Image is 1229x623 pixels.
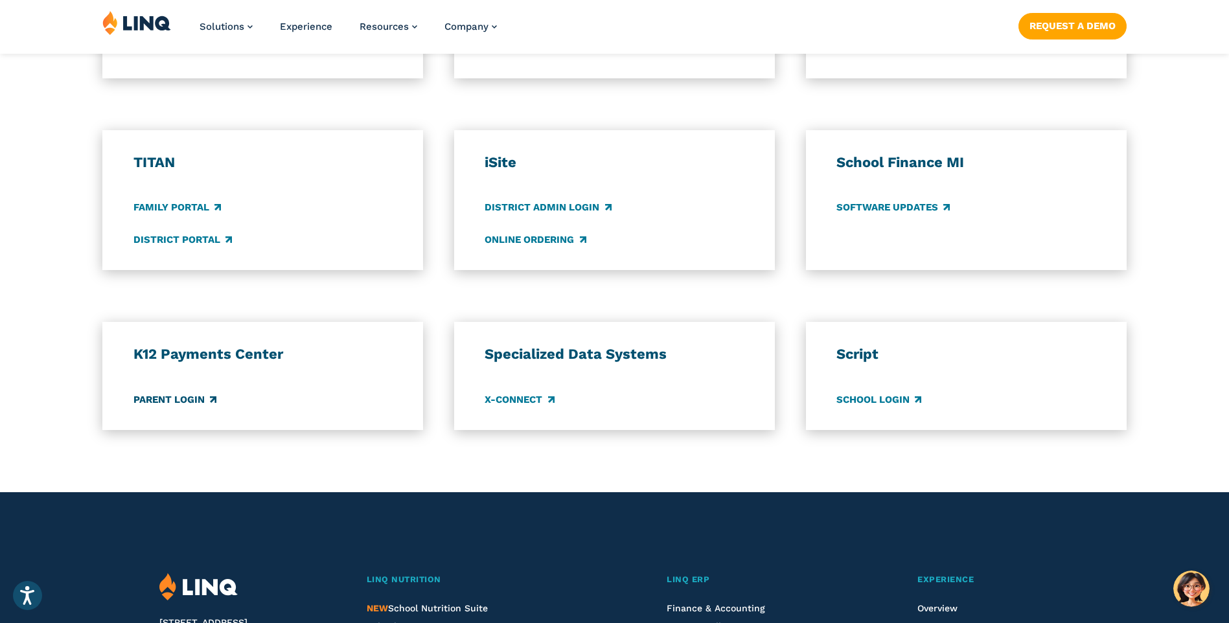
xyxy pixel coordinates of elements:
a: Company [444,21,497,32]
h3: School Finance MI [836,153,1096,172]
span: Experience [917,574,974,584]
a: Finance & Accounting [667,603,765,613]
nav: Button Navigation [1018,10,1127,39]
a: District Admin Login [485,201,611,215]
h3: TITAN [133,153,393,172]
a: Solutions [200,21,253,32]
a: Family Portal [133,201,221,215]
a: Request a Demo [1018,13,1127,39]
button: Hello, have a question? Let’s chat. [1173,571,1210,607]
a: Software Updates [836,201,950,215]
h3: K12 Payments Center [133,345,393,363]
a: Experience [280,21,332,32]
span: School Nutrition Suite [367,603,488,613]
a: School Login [836,392,921,407]
a: Experience [917,573,1069,587]
a: District Portal [133,232,232,247]
a: LINQ ERP [667,573,850,587]
h3: Specialized Data Systems [485,345,744,363]
a: X-Connect [485,392,554,407]
span: LINQ ERP [667,574,709,584]
span: Company [444,21,488,32]
span: Solutions [200,21,244,32]
h3: iSite [485,153,744,172]
a: Overview [917,603,958,613]
a: Resources [360,21,417,32]
a: NEWSchool Nutrition Suite [367,603,488,613]
img: LINQ | K‑12 Software [102,10,171,35]
h3: Script [836,345,1096,363]
span: LINQ Nutrition [367,574,441,584]
span: NEW [367,603,388,613]
a: Online Ordering [485,232,586,247]
a: LINQ Nutrition [367,573,599,587]
nav: Primary Navigation [200,10,497,53]
span: Resources [360,21,409,32]
a: Parent Login [133,392,216,407]
img: LINQ | K‑12 Software [159,573,238,601]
